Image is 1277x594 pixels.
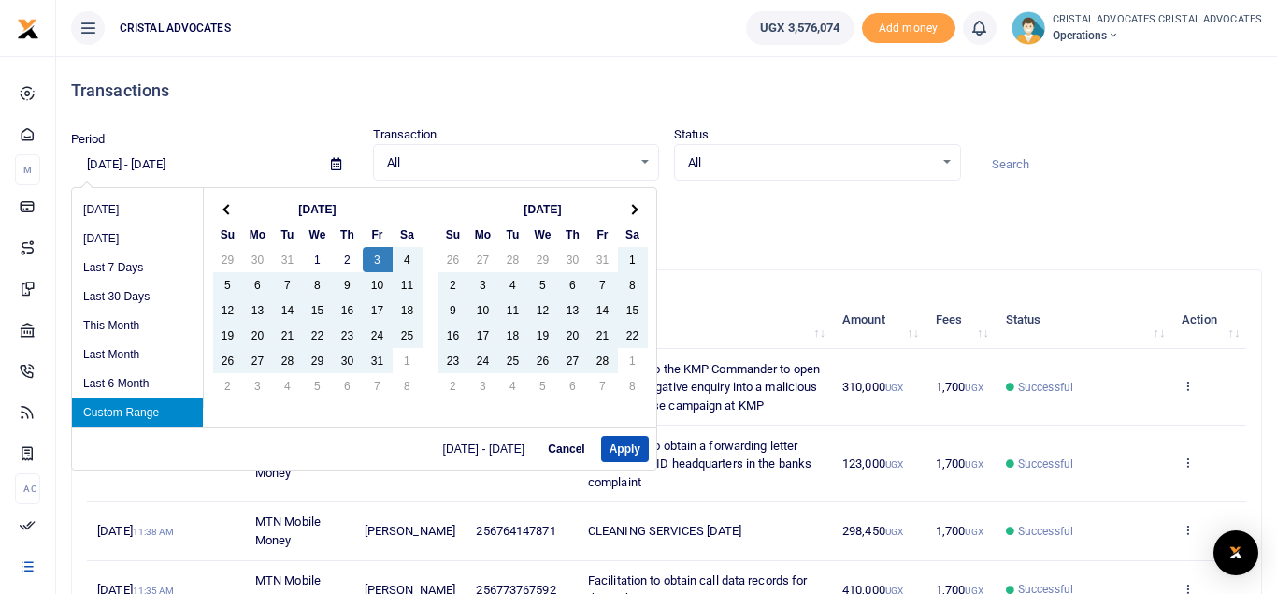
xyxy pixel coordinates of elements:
[438,348,468,373] td: 23
[373,125,438,144] label: Transaction
[468,297,498,323] td: 10
[476,524,555,538] span: 256764147871
[618,348,648,373] td: 1
[739,11,861,45] li: Wallet ballance
[363,323,393,348] td: 24
[333,323,363,348] td: 23
[243,247,273,272] td: 30
[528,272,558,297] td: 5
[243,323,273,348] td: 20
[243,373,273,398] td: 3
[72,196,203,225] li: [DATE]
[498,222,528,247] th: Tu
[885,383,903,393] small: UGX
[862,13,955,44] li: Toup your wallet
[588,373,618,398] td: 7
[862,13,955,44] span: Add money
[363,222,393,247] th: Fr
[303,373,333,398] td: 5
[588,348,618,373] td: 28
[558,323,588,348] td: 20
[498,348,528,373] td: 25
[885,527,903,537] small: UGX
[97,524,174,538] span: [DATE]
[528,323,558,348] td: 19
[688,153,934,172] span: All
[15,473,40,504] li: Ac
[558,373,588,398] td: 6
[273,323,303,348] td: 21
[965,459,983,470] small: UGX
[468,272,498,297] td: 3
[303,323,333,348] td: 22
[333,222,363,247] th: Th
[363,272,393,297] td: 10
[588,247,618,272] td: 31
[363,297,393,323] td: 17
[468,323,498,348] td: 17
[303,272,333,297] td: 8
[588,439,811,489] span: Facilitation to obtain a forwarding letter from Kibuli CID headquarters in the banks complaint
[133,527,175,537] small: 11:38 AM
[213,272,243,297] td: 5
[498,297,528,323] td: 11
[996,291,1171,349] th: Status: activate to sort column ascending
[213,297,243,323] td: 12
[1018,523,1073,540] span: Successful
[674,125,710,144] label: Status
[363,373,393,398] td: 7
[72,398,203,427] li: Custom Range
[363,247,393,272] td: 3
[558,272,588,297] td: 6
[363,348,393,373] td: 31
[393,348,423,373] td: 1
[468,247,498,272] td: 27
[936,380,983,394] span: 1,700
[588,524,741,538] span: CLEANING SERVICES [DATE]
[273,297,303,323] td: 14
[760,19,839,37] span: UGX 3,576,074
[303,348,333,373] td: 29
[393,373,423,398] td: 8
[333,348,363,373] td: 30
[862,20,955,34] a: Add money
[303,297,333,323] td: 15
[333,247,363,272] td: 2
[965,383,983,393] small: UGX
[842,456,903,471] span: 123,000
[255,447,321,480] span: MTN Mobile Money
[273,222,303,247] th: Tu
[498,272,528,297] td: 4
[72,254,203,283] li: Last 7 Days
[976,149,1263,181] input: Search
[243,348,273,373] td: 27
[842,380,903,394] span: 310,000
[588,323,618,348] td: 21
[72,369,203,398] li: Last 6 Month
[387,153,633,172] span: All
[213,247,243,272] td: 29
[498,373,528,398] td: 4
[443,443,533,455] span: [DATE] - [DATE]
[243,297,273,323] td: 13
[365,524,455,538] span: [PERSON_NAME]
[558,348,588,373] td: 27
[213,323,243,348] td: 19
[273,348,303,373] td: 28
[273,272,303,297] td: 7
[1018,456,1073,472] span: Successful
[438,222,468,247] th: Su
[243,196,393,222] th: [DATE]
[558,247,588,272] td: 30
[72,283,203,311] li: Last 30 Days
[936,456,983,471] span: 1,700
[393,297,423,323] td: 18
[393,323,423,348] td: 25
[1213,530,1258,575] div: Open Intercom Messenger
[1053,12,1263,28] small: CRISTAL ADVOCATES CRISTAL ADVOCATES
[528,247,558,272] td: 29
[618,272,648,297] td: 8
[213,348,243,373] td: 26
[112,20,238,36] span: CRISTAL ADVOCATES
[618,247,648,272] td: 1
